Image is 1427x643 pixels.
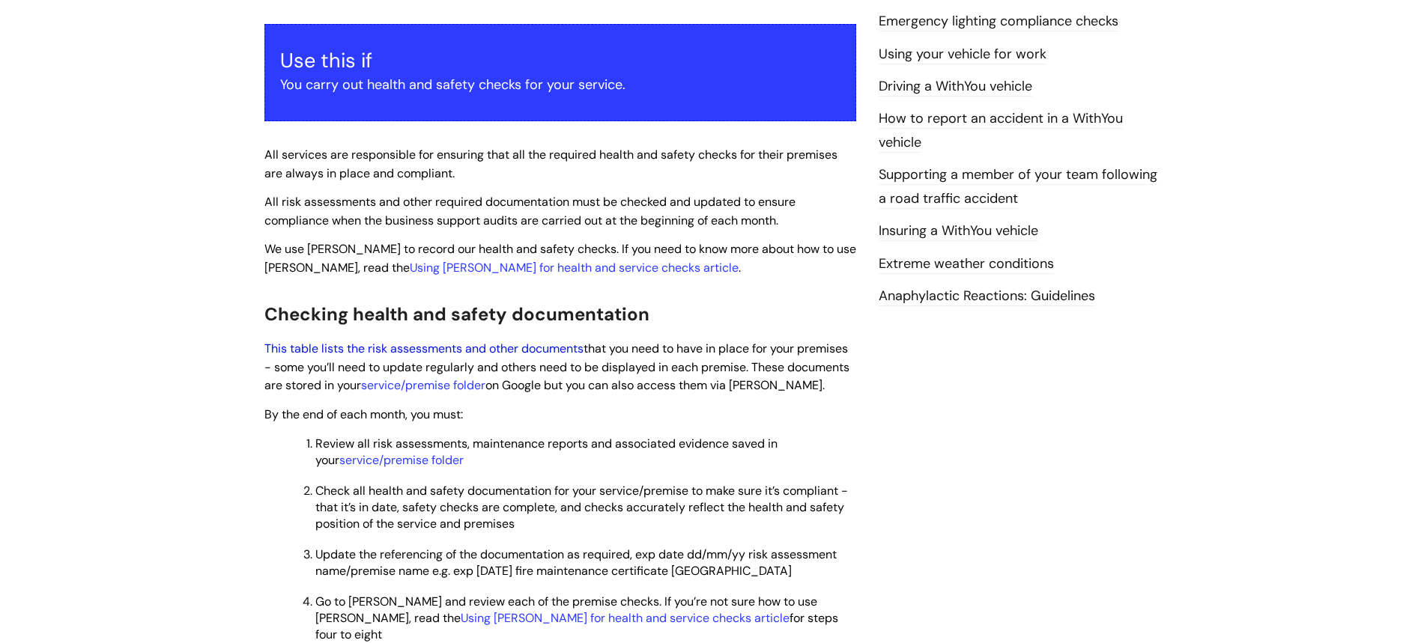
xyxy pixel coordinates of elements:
span: We use [PERSON_NAME] to record our health and safety checks. If you need to know more about how t... [264,241,856,275]
span: Go to [PERSON_NAME] and review each of the premise checks. If you’re not sure how to use [PERSON_... [315,594,838,642]
a: service/premise folder [361,377,485,393]
a: Using [PERSON_NAME] for health and service checks article [410,260,739,275]
span: Update the referencing of the documentation as required, exp date dd/mm/yy risk assessment name/p... [315,546,837,579]
h3: Use this if [280,49,840,73]
span: Checking health and safety documentation [264,302,649,326]
a: Emergency lighting compliance checks [879,12,1118,31]
a: Insuring a WithYou vehicle [879,222,1038,241]
span: All services are responsible for ensuring that all the required health and safety checks for thei... [264,147,837,181]
span: Check all health and safety documentation for your service/premise to make sure it’s compliant - ... [315,483,848,531]
p: You carry out health and safety checks for your service. [280,73,840,97]
a: Using your vehicle for work [879,45,1046,64]
a: Extreme weather conditions [879,255,1054,274]
span: Review all risk assessments, maintenance reports and associated evidence saved in your [315,436,778,468]
a: Anaphylactic Reactions: Guidelines [879,287,1095,306]
span: All risk assessments and other required documentation must be checked and updated to ensure compl... [264,194,796,228]
a: How to report an accident in a WithYou vehicle [879,109,1123,153]
a: This table lists the risk assessments and other documents [264,341,584,356]
a: Supporting a member of your team following a road traffic accident [879,165,1157,209]
a: Driving a WithYou vehicle [879,77,1032,97]
span: that you need to have in place for your premises - some you’ll need to update regularly and other... [264,341,849,394]
span: By the end of each month, you must: [264,406,463,422]
a: service/premise folder [339,452,464,468]
a: Using [PERSON_NAME] for health and service checks article [461,610,790,626]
